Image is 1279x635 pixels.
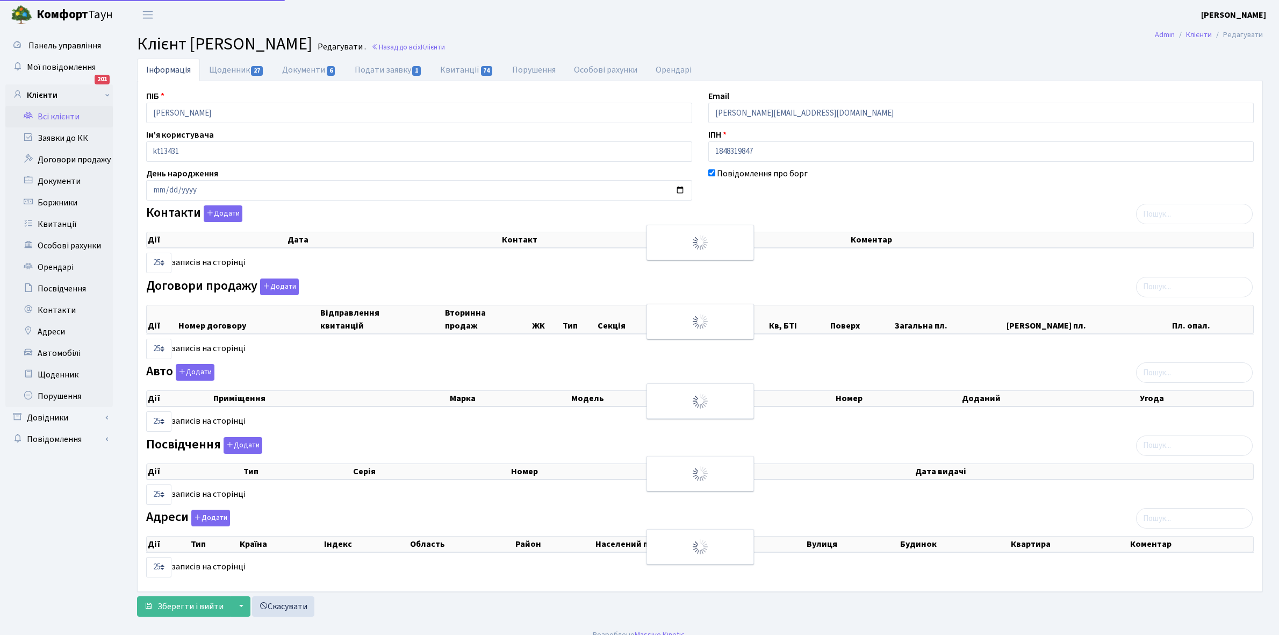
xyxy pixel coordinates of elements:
label: записів на сторінці [146,253,246,273]
a: Довідники [5,407,113,429]
th: Дії [147,305,177,333]
th: Дії [147,464,242,479]
b: Комфорт [37,6,88,23]
span: Мої повідомлення [27,61,96,73]
th: Коментар [1129,537,1253,552]
input: Пошук... [1136,277,1253,297]
button: Посвідчення [224,437,262,454]
a: Панель управління [5,35,113,56]
th: Номер договору [177,305,319,333]
li: Редагувати [1212,29,1263,41]
th: Доданий [961,391,1139,406]
a: Особові рахунки [565,59,646,81]
th: Видано [695,464,914,479]
a: Квитанції [431,59,502,81]
nav: breadcrumb [1139,24,1279,46]
th: Країна [239,537,323,552]
a: Мої повідомлення201 [5,56,113,78]
span: 6 [327,66,335,76]
b: [PERSON_NAME] [1201,9,1266,21]
label: ІПН [708,129,727,141]
button: Адреси [191,510,230,526]
img: Обробка... [692,393,709,410]
label: Ім'я користувача [146,129,214,141]
th: Угода [1139,391,1253,406]
img: Обробка... [692,313,709,330]
th: Тип [242,464,352,479]
a: Порушення [503,59,565,81]
th: Загальна пл. [894,305,1005,333]
a: Всі клієнти [5,106,113,127]
label: Контакти [146,205,242,222]
th: Коментар [850,232,1253,247]
th: Тип [190,537,239,552]
th: [PERSON_NAME] пл. [1005,305,1172,333]
label: Повідомлення про борг [717,167,808,180]
label: Договори продажу [146,279,299,295]
a: Подати заявку [346,59,431,81]
a: Заявки до КК [5,127,113,149]
span: Клієнти [421,42,445,52]
a: Автомобілі [5,343,113,364]
th: Тип [562,305,597,333]
th: Приміщення [212,391,449,406]
a: Боржники [5,192,113,213]
a: Посвідчення [5,278,113,299]
select: записів на сторінці [146,339,171,359]
th: Дата видачі [914,464,1253,479]
th: Модель [570,391,722,406]
button: Зберегти і вийти [137,596,231,617]
th: Вторинна продаж [444,305,531,333]
img: Обробка... [692,465,709,482]
span: Клієнт [PERSON_NAME] [137,32,312,56]
label: Адреси [146,510,230,526]
a: Додати [189,508,230,527]
th: Пл. опал. [1171,305,1253,333]
label: ПІБ [146,90,164,103]
a: Порушення [5,386,113,407]
a: Додати [201,204,242,223]
th: Серія [352,464,509,479]
a: Назад до всіхКлієнти [371,42,445,52]
label: Авто [146,364,214,381]
a: Клієнти [1186,29,1212,40]
label: записів на сторінці [146,557,246,577]
label: День народження [146,167,218,180]
th: Поверх [829,305,894,333]
a: Додати [173,362,214,381]
img: Обробка... [692,234,709,251]
th: ЖК [531,305,562,333]
label: записів на сторінці [146,411,246,432]
small: Редагувати . [315,42,366,52]
span: 27 [251,66,263,76]
span: Таун [37,6,113,24]
a: Орендарі [5,256,113,278]
label: Email [708,90,729,103]
a: Інформація [137,59,200,81]
label: записів на сторінці [146,339,246,359]
a: Адреси [5,321,113,343]
th: Дії [147,391,212,406]
th: Номер [510,464,695,479]
button: Договори продажу [260,279,299,295]
th: Індекс [323,537,409,552]
a: Щоденник [200,59,273,81]
a: Повідомлення [5,429,113,450]
a: Особові рахунки [5,235,113,256]
span: 1 [412,66,421,76]
input: Пошук... [1136,508,1253,529]
select: записів на сторінці [146,411,171,432]
button: Контакти [204,205,242,222]
th: Секція [597,305,658,333]
th: Контакт [501,232,850,247]
th: Будинок [899,537,1009,552]
a: Admin [1155,29,1175,40]
a: Документи [273,59,345,81]
span: Панель управління [28,40,101,52]
th: Номер [835,391,961,406]
input: Пошук... [1136,204,1253,224]
th: Район [514,537,594,552]
select: записів на сторінці [146,253,171,273]
button: Переключити навігацію [134,6,161,24]
th: Колір [722,391,835,406]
